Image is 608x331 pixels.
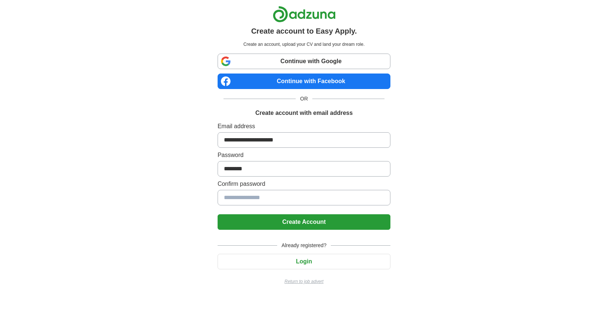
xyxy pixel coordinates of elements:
span: Already registered? [277,242,331,249]
button: Login [218,254,390,269]
a: Login [218,258,390,265]
a: Continue with Facebook [218,74,390,89]
h1: Create account with email address [255,109,353,117]
a: Return to job advert [218,278,390,285]
label: Password [218,151,390,160]
span: OR [296,95,312,103]
label: Confirm password [218,180,390,188]
label: Email address [218,122,390,131]
p: Create an account, upload your CV and land your dream role. [219,41,389,48]
a: Continue with Google [218,54,390,69]
h1: Create account to Easy Apply. [251,25,357,37]
button: Create Account [218,214,390,230]
img: Adzuna logo [273,6,336,23]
